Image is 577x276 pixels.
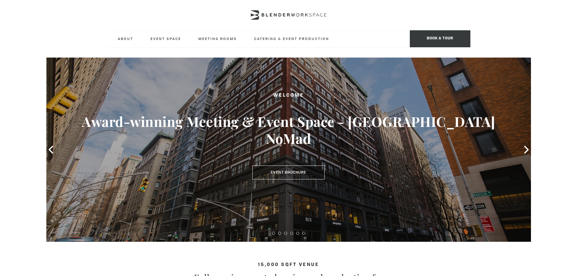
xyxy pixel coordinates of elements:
[71,113,507,147] h3: Award-winning Meeting & Event Space - [GEOGRAPHIC_DATA] NoMad
[71,92,507,99] h2: Welcome
[113,30,138,47] a: About
[146,30,186,47] a: Event Space
[107,262,470,268] h4: 15,000 sqft venue
[252,165,325,179] a: Event Brochure
[194,30,242,47] a: Meeting Rooms
[410,30,470,47] span: Book a tour
[249,30,334,47] a: Catering & Event Production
